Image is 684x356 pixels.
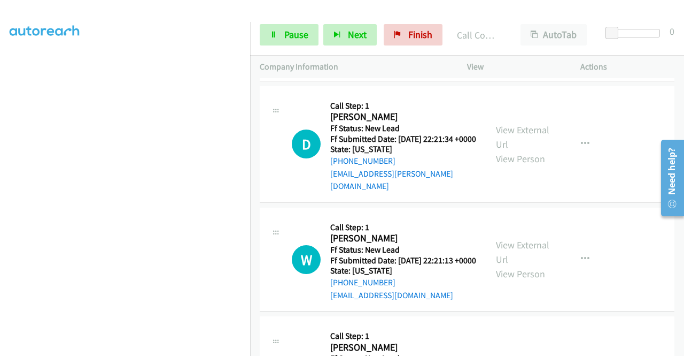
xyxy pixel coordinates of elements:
[457,28,501,42] p: Call Completed
[260,24,318,46] a: Pause
[330,290,453,300] a: [EMAIL_ADDRESS][DOMAIN_NAME]
[292,130,321,158] div: The call is yet to be attempted
[284,28,308,41] span: Pause
[330,111,473,123] h2: [PERSON_NAME]
[330,342,473,354] h2: [PERSON_NAME]
[292,245,321,274] h1: W
[408,28,432,41] span: Finish
[330,101,477,111] h5: Call Step: 1
[670,24,674,39] div: 0
[330,123,477,134] h5: Ff Status: New Lead
[330,255,476,266] h5: Ff Submitted Date: [DATE] 22:21:13 +0000
[496,124,549,150] a: View External Url
[496,153,545,165] a: View Person
[496,268,545,280] a: View Person
[330,144,477,155] h5: State: [US_STATE]
[323,24,377,46] button: Next
[496,239,549,266] a: View External Url
[330,134,477,145] h5: Ff Submitted Date: [DATE] 22:21:34 +0000
[330,331,477,342] h5: Call Step: 1
[292,130,321,158] h1: D
[330,222,476,233] h5: Call Step: 1
[330,169,453,192] a: [EMAIL_ADDRESS][PERSON_NAME][DOMAIN_NAME]
[384,24,442,46] a: Finish
[330,156,395,166] a: [PHONE_NUMBER]
[330,277,395,287] a: [PHONE_NUMBER]
[611,29,660,37] div: Delay between calls (in seconds)
[330,232,473,245] h2: [PERSON_NAME]
[330,266,476,276] h5: State: [US_STATE]
[654,135,684,221] iframe: Resource Center
[520,24,587,46] button: AutoTab
[348,28,367,41] span: Next
[580,60,674,73] p: Actions
[292,245,321,274] div: The call is yet to be attempted
[467,60,561,73] p: View
[260,60,448,73] p: Company Information
[330,245,476,255] h5: Ff Status: New Lead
